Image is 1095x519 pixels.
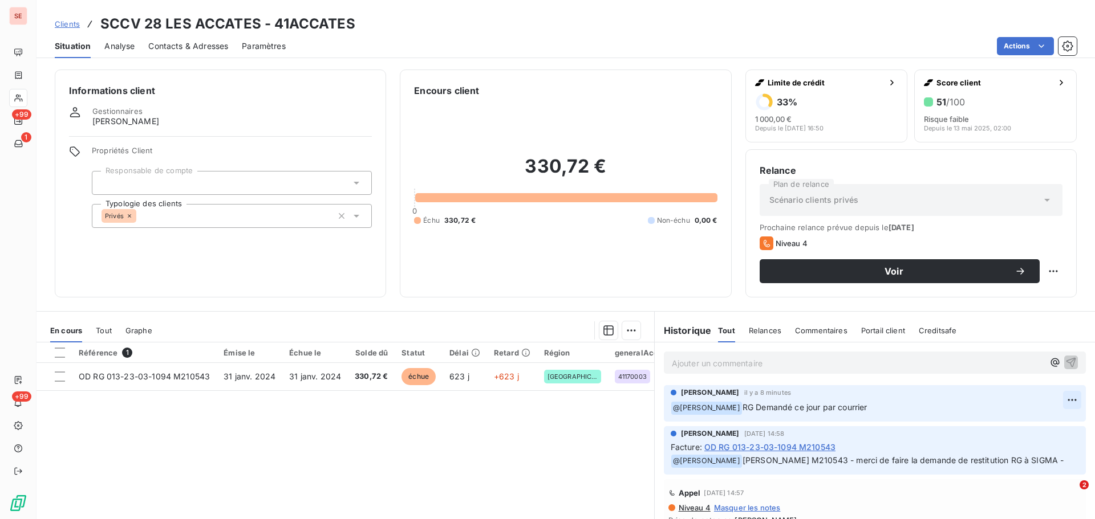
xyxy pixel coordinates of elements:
a: Clients [55,18,80,30]
h6: Encours client [414,84,479,97]
span: 623 j [449,371,469,381]
span: @ [PERSON_NAME] [671,455,742,468]
span: 41170003 [618,373,647,380]
span: 31 janv. 2024 [224,371,275,381]
span: Depuis le [DATE] 16:50 [755,125,824,132]
span: [DATE] 14:58 [744,430,785,437]
span: Score client [936,78,1052,87]
span: Masquer les notes [714,503,781,512]
div: Référence [79,348,210,358]
div: SE [9,7,27,25]
span: Limite de crédit [768,78,883,87]
iframe: Intercom live chat [1056,480,1084,508]
span: échue [401,368,436,385]
span: Non-échu [657,215,690,226]
span: Gestionnaires [92,107,143,116]
span: Commentaires [795,326,847,335]
span: Depuis le 13 mai 2025, 02:00 [924,125,1011,132]
span: Graphe [125,326,152,335]
span: [PERSON_NAME] M210543 - merci de faire la demande de restitution RG à SIGMA - [743,455,1064,465]
button: Voir [760,259,1040,283]
h6: Historique [655,324,712,337]
span: 31 janv. 2024 [289,371,341,381]
h3: SCCV 28 LES ACCATES - 41ACCATES [100,14,355,34]
div: Délai [449,348,480,357]
span: Privés [105,212,124,219]
span: Creditsafe [919,326,957,335]
span: Portail client [861,326,905,335]
h6: 33 % [777,96,797,108]
h6: Relance [760,164,1062,177]
span: Échu [423,215,440,226]
span: RG Demandé ce jour par courrier [743,402,867,412]
div: Émise le [224,348,275,357]
span: [DATE] [889,223,914,232]
span: Relances [749,326,781,335]
span: Niveau 4 [776,239,808,248]
span: En cours [50,326,82,335]
input: Ajouter une valeur [136,211,145,221]
h6: Informations client [69,84,372,97]
h2: 330,72 € [414,155,717,189]
div: Échue le [289,348,341,357]
span: Tout [96,326,112,335]
span: 1 [21,132,31,142]
span: [DATE] 14:57 [704,489,744,496]
div: Solde dû [355,348,388,357]
span: OD RG 013-23-03-1094 M210543 [704,441,836,453]
button: Actions [997,37,1054,55]
span: 0,00 € [695,215,717,226]
span: OD RG 013-23-03-1094 M210543 [79,371,210,381]
span: 330,72 € [444,215,476,226]
span: Clients [55,19,80,28]
span: 1 [122,348,132,358]
span: Analyse [104,40,135,52]
span: 0 [412,206,417,215]
span: Risque faible [924,115,969,124]
input: Ajouter une valeur [102,178,111,188]
span: Prochaine relance prévue depuis le [760,223,1062,232]
span: +99 [12,391,31,402]
span: 2 [1080,480,1089,489]
span: Voir [773,267,1015,276]
span: [PERSON_NAME] [681,428,740,439]
span: /100 [946,96,965,108]
span: +99 [12,109,31,120]
span: Tout [718,326,735,335]
span: Facture : [671,441,702,453]
span: Propriétés Client [92,146,372,162]
span: [PERSON_NAME] [92,116,159,127]
span: Niveau 4 [678,503,711,512]
h6: 51 [936,96,965,108]
span: Paramètres [242,40,286,52]
span: 1 000,00 € [755,115,792,124]
span: 330,72 € [355,371,388,382]
span: Scénario clients privés [769,194,858,206]
div: Retard [494,348,530,357]
span: [GEOGRAPHIC_DATA] [547,373,598,380]
img: Logo LeanPay [9,494,27,512]
span: +623 j [494,371,519,381]
span: [PERSON_NAME] [681,387,740,398]
span: @ [PERSON_NAME] [671,402,742,415]
span: Situation [55,40,91,52]
div: Statut [401,348,436,357]
span: Contacts & Adresses [148,40,228,52]
button: Score client51/100Risque faibleDepuis le 13 mai 2025, 02:00 [914,70,1077,142]
div: Région [544,348,601,357]
button: Limite de crédit33%1 000,00 €Depuis le [DATE] 16:50 [745,70,908,142]
div: generalAccountId [615,348,682,357]
span: Appel [679,488,701,497]
span: il y a 8 minutes [744,389,791,396]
